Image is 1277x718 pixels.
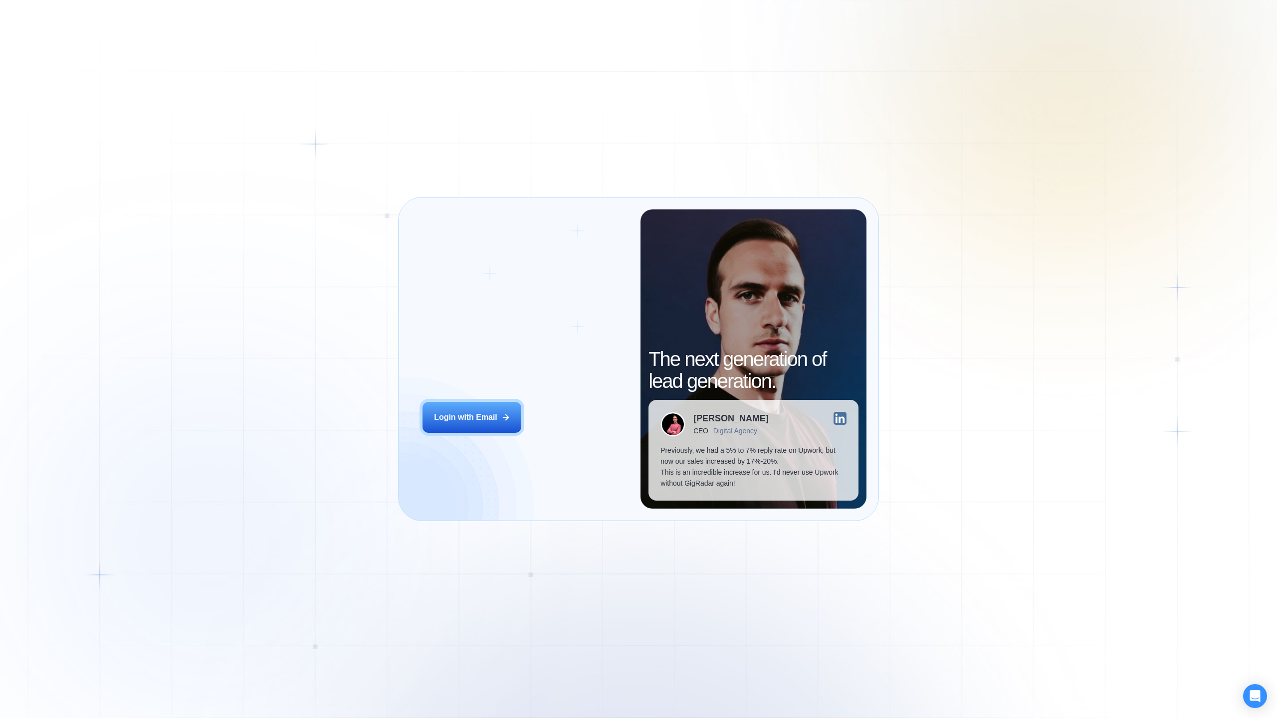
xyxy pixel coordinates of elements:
[423,402,521,433] button: Login with Email
[1243,684,1267,708] div: Open Intercom Messenger
[713,427,757,435] div: Digital Agency
[693,427,708,435] div: CEO
[693,414,769,423] div: [PERSON_NAME]
[648,348,858,392] h2: The next generation of lead generation.
[434,412,497,423] div: Login with Email
[660,445,846,489] p: Previously, we had a 5% to 7% reply rate on Upwork, but now our sales increased by 17%-20%. This ...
